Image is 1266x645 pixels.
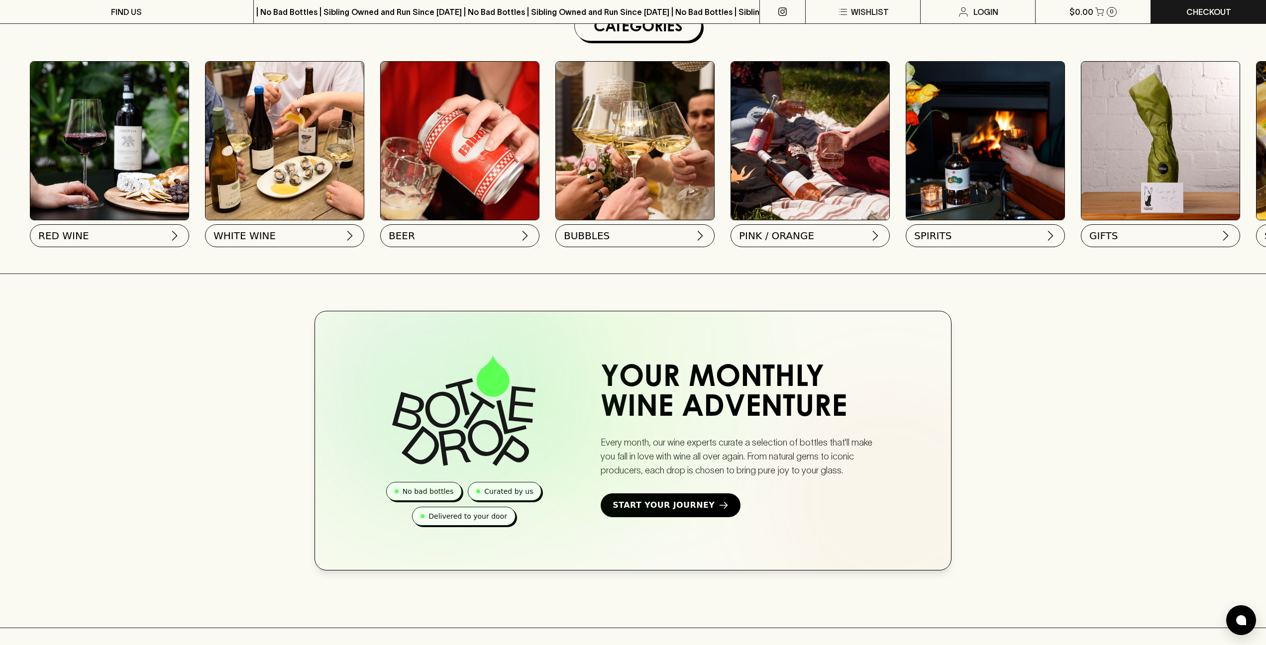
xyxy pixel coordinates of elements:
img: chevron-right.svg [1220,230,1232,242]
p: FIND US [111,6,142,18]
img: chevron-right.svg [869,230,881,242]
span: WHITE WINE [213,229,276,243]
img: chevron-right.svg [169,230,181,242]
button: BEER [380,224,539,247]
button: SPIRITS [906,224,1065,247]
img: Red Wine Tasting [30,62,189,220]
p: Wishlist [851,6,889,18]
img: optimise [206,62,364,220]
button: PINK / ORANGE [731,224,890,247]
img: chevron-right.svg [1045,230,1056,242]
img: BIRRA_GOOD-TIMES_INSTA-2 1/optimise?auth=Mjk3MjY0ODMzMw__ [381,62,539,220]
span: SPIRITS [914,229,951,243]
img: gospel_collab-2 1 [906,62,1064,220]
span: GIFTS [1089,229,1118,243]
h2: Your Monthly Wine Adventure [601,364,887,424]
span: Start Your Journey [613,499,715,511]
span: PINK / ORANGE [739,229,814,243]
img: Bottle Drop [392,356,535,466]
p: Login [973,6,998,18]
img: gospel_collab-2 1 [731,62,889,220]
p: $0.00 [1069,6,1093,18]
span: BUBBLES [564,229,610,243]
p: 0 [1110,9,1114,14]
img: GIFT WRA-16 1 [1081,62,1240,220]
button: GIFTS [1081,224,1240,247]
img: bubble-icon [1236,615,1246,625]
img: chevron-right.svg [519,230,531,242]
button: WHITE WINE [205,224,364,247]
img: chevron-right.svg [344,230,356,242]
p: Every month, our wine experts curate a selection of bottles that'll make you fall in love with wi... [601,436,887,477]
p: Checkout [1186,6,1231,18]
img: chevron-right.svg [694,230,706,242]
span: BEER [389,229,415,243]
span: RED WINE [38,229,89,243]
h1: Categories [579,15,697,37]
button: BUBBLES [555,224,715,247]
button: RED WINE [30,224,189,247]
a: Start Your Journey [601,493,740,517]
img: 2022_Festive_Campaign_INSTA-16 1 [556,62,714,220]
